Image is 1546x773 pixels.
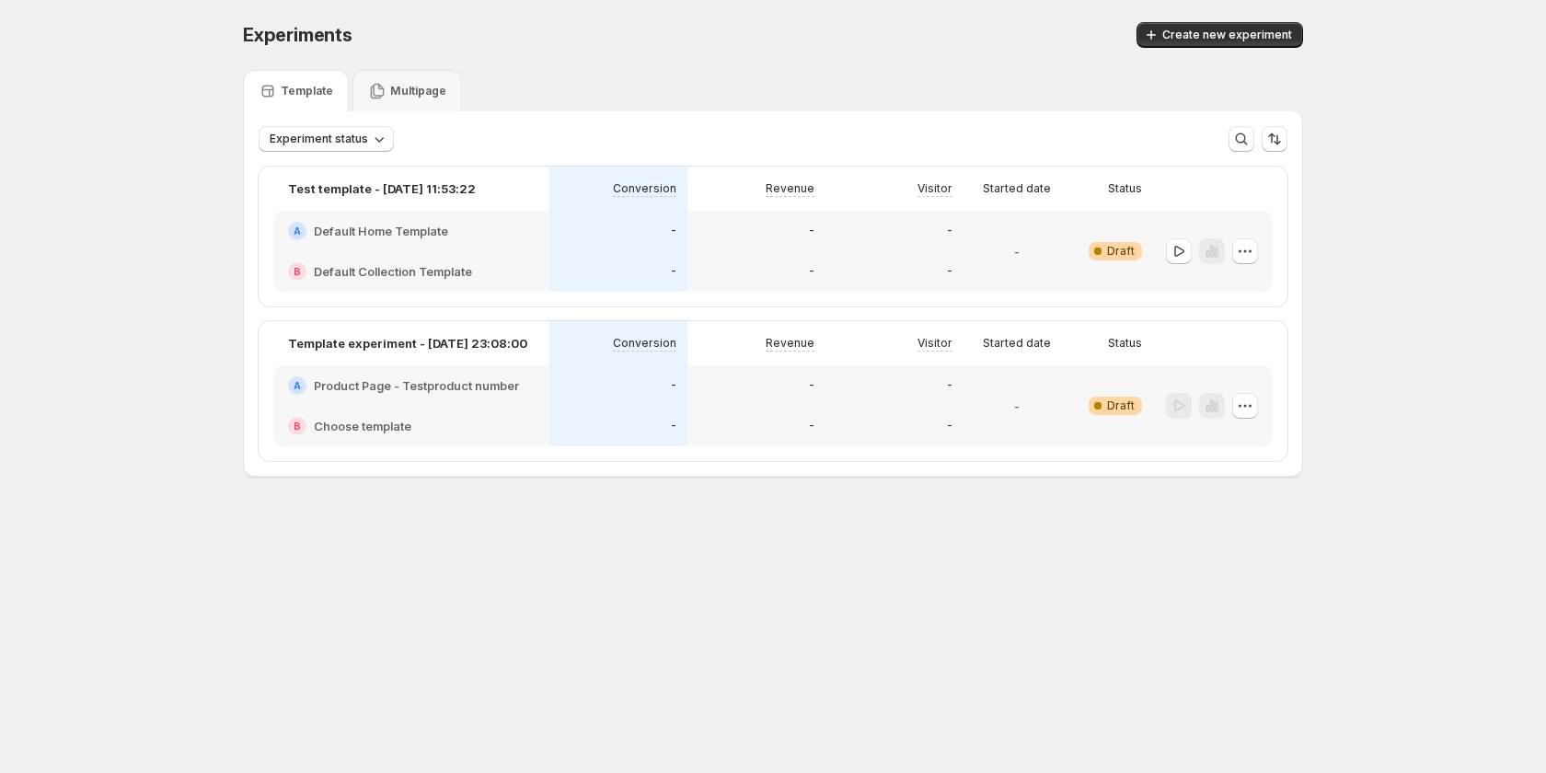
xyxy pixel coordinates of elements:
p: Revenue [766,336,814,351]
button: Create new experiment [1136,22,1303,48]
p: Visitor [917,181,952,196]
p: - [809,224,814,238]
button: Sort the results [1262,126,1287,152]
p: Started date [983,336,1051,351]
h2: A [294,225,301,237]
p: Conversion [613,181,676,196]
p: Template [281,84,333,98]
p: - [947,224,952,238]
span: Experiment status [270,132,368,146]
p: Conversion [613,336,676,351]
h2: Default Home Template [314,222,448,240]
p: Revenue [766,181,814,196]
p: Status [1108,181,1142,196]
p: - [671,224,676,238]
button: Experiment status [259,126,394,152]
p: Started date [983,181,1051,196]
p: Template experiment - [DATE] 23:08:00 [288,334,527,352]
span: Experiments [243,24,352,46]
p: Test template - [DATE] 11:53:22 [288,179,476,198]
span: Draft [1107,398,1135,413]
p: Multipage [390,84,446,98]
h2: Choose template [314,417,411,435]
h2: B [294,421,301,432]
p: Visitor [917,336,952,351]
h2: A [294,380,301,391]
p: - [671,264,676,279]
p: - [947,264,952,279]
p: - [809,378,814,393]
p: - [1014,242,1020,260]
p: - [671,378,676,393]
span: Create new experiment [1162,28,1292,42]
h2: Product Page - Testproduct number [314,376,519,395]
h2: Default Collection Template [314,262,472,281]
span: Draft [1107,244,1135,259]
h2: B [294,266,301,277]
p: - [809,419,814,433]
p: - [947,419,952,433]
p: - [1014,397,1020,415]
p: Status [1108,336,1142,351]
p: - [947,378,952,393]
p: - [671,419,676,433]
p: - [809,264,814,279]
